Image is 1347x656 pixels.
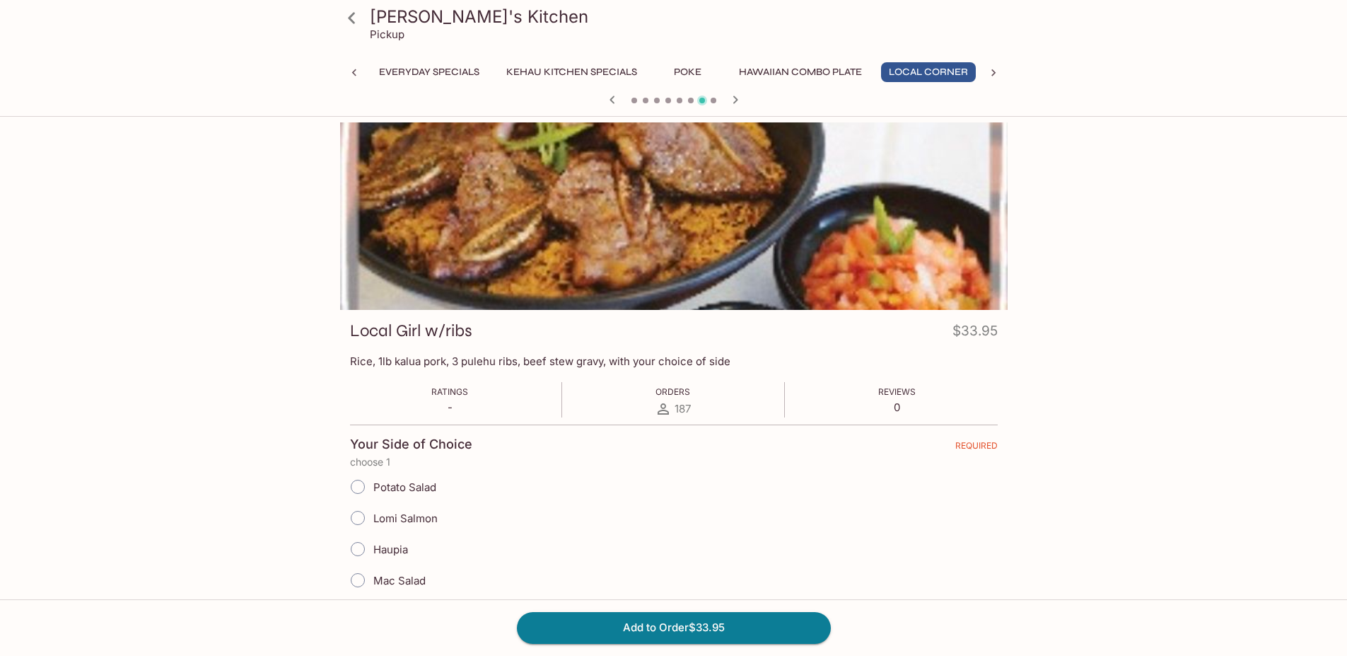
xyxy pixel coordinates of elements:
h4: $33.95 [952,320,998,347]
h4: Your Side of Choice [350,437,472,452]
p: Rice, 1lb kalua pork, 3 pulehu ribs, beef stew gravy, with your choice of side [350,355,998,368]
span: REQUIRED [955,440,998,456]
span: Mac Salad [373,574,426,587]
span: Orders [655,386,690,397]
button: Local Corner [881,62,976,82]
button: Hawaiian Combo Plate [731,62,870,82]
p: - [431,401,468,414]
span: Lomi Salmon [373,512,438,525]
div: Local Girl w/ribs [340,122,1008,310]
p: Pickup [370,28,404,41]
button: Add to Order$33.95 [517,612,831,643]
button: Poke [656,62,720,82]
button: Kehau Kitchen Specials [498,62,645,82]
span: Haupia [373,543,408,556]
h3: [PERSON_NAME]'s Kitchen [370,6,1002,28]
span: Reviews [878,386,916,397]
p: choose 1 [350,456,998,468]
p: 0 [878,401,916,414]
span: Ratings [431,386,468,397]
span: Potato Salad [373,481,436,494]
button: Everyday Specials [371,62,487,82]
span: 187 [675,402,691,415]
h3: Local Girl w/ribs [350,320,472,342]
